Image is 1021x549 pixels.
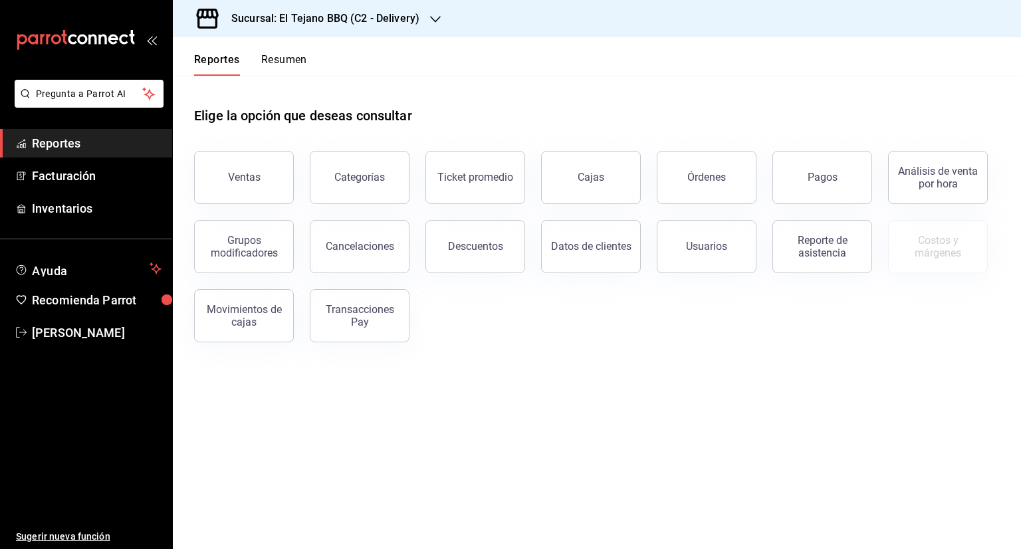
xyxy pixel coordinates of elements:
[15,80,164,108] button: Pregunta a Parrot AI
[897,234,979,259] div: Costos y márgenes
[425,151,525,204] button: Ticket promedio
[772,151,872,204] button: Pagos
[334,171,385,183] div: Categorías
[541,220,641,273] button: Datos de clientes
[551,240,631,253] div: Datos de clientes
[578,169,605,185] div: Cajas
[32,199,162,217] span: Inventarios
[772,220,872,273] button: Reporte de asistencia
[203,303,285,328] div: Movimientos de cajas
[310,151,409,204] button: Categorías
[897,165,979,190] div: Análisis de venta por hora
[32,167,162,185] span: Facturación
[194,151,294,204] button: Ventas
[687,171,726,183] div: Órdenes
[448,240,503,253] div: Descuentos
[9,96,164,110] a: Pregunta a Parrot AI
[888,220,988,273] button: Contrata inventarios para ver este reporte
[32,261,144,276] span: Ayuda
[194,53,307,76] div: navigation tabs
[888,151,988,204] button: Análisis de venta por hora
[310,220,409,273] button: Cancelaciones
[36,87,143,101] span: Pregunta a Parrot AI
[146,35,157,45] button: open_drawer_menu
[318,303,401,328] div: Transacciones Pay
[194,289,294,342] button: Movimientos de cajas
[541,151,641,204] a: Cajas
[310,289,409,342] button: Transacciones Pay
[261,53,307,76] button: Resumen
[781,234,863,259] div: Reporte de asistencia
[326,240,394,253] div: Cancelaciones
[221,11,419,27] h3: Sucursal: El Tejano BBQ (C2 - Delivery)
[194,220,294,273] button: Grupos modificadores
[32,324,162,342] span: [PERSON_NAME]
[203,234,285,259] div: Grupos modificadores
[194,53,240,76] button: Reportes
[657,220,756,273] button: Usuarios
[32,291,162,309] span: Recomienda Parrot
[657,151,756,204] button: Órdenes
[16,530,162,544] span: Sugerir nueva función
[228,171,261,183] div: Ventas
[686,240,727,253] div: Usuarios
[425,220,525,273] button: Descuentos
[194,106,412,126] h1: Elige la opción que deseas consultar
[32,134,162,152] span: Reportes
[808,171,838,183] div: Pagos
[437,171,513,183] div: Ticket promedio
